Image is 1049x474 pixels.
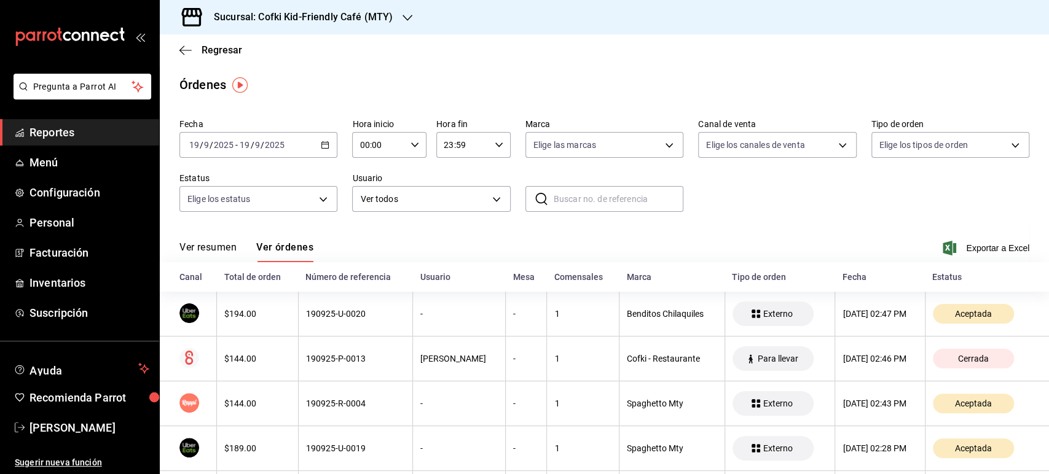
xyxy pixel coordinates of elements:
label: Canal de venta [698,120,856,128]
div: 1 [554,354,611,363]
span: Suscripción [29,305,149,321]
span: Reportes [29,124,149,141]
div: 190925-U-0019 [306,443,405,453]
div: navigation tabs [179,241,313,262]
div: Canal [179,272,210,282]
label: Hora fin [436,120,511,128]
div: - [420,443,498,453]
div: - [420,398,498,408]
div: Spaghetto Mty [627,443,717,453]
span: Cerrada [953,354,994,363]
span: - [235,140,238,150]
div: 190925-U-0020 [306,309,405,319]
div: [PERSON_NAME] [420,354,498,363]
input: ---- [213,140,234,150]
button: Pregunta a Parrot AI [14,74,151,99]
span: Elige los estatus [187,193,250,205]
div: Total de orden [224,272,291,282]
span: Pregunta a Parrot AI [33,80,132,93]
span: Externo [758,309,798,319]
label: Marca [525,120,683,128]
input: Buscar no. de referencia [554,187,683,211]
div: - [513,443,539,453]
div: 1 [554,398,611,408]
label: Estatus [179,174,337,182]
div: - [513,309,539,319]
div: - [513,398,539,408]
span: / [250,140,254,150]
span: / [200,140,203,150]
span: Facturación [29,244,149,261]
div: [DATE] 02:46 PM [843,354,917,363]
span: Externo [758,443,798,453]
input: -- [203,140,210,150]
span: Menú [29,154,149,171]
span: Aceptada [950,398,997,408]
input: -- [254,140,261,150]
label: Fecha [179,120,337,128]
span: Elige los canales de venta [706,139,804,151]
a: Pregunta a Parrot AI [9,89,151,102]
div: 190925-R-0004 [306,398,405,408]
div: Tipo de orden [732,272,828,282]
div: - [420,309,498,319]
span: Aceptada [950,309,997,319]
div: $194.00 [224,309,291,319]
span: Aceptada [950,443,997,453]
div: Benditos Chilaquiles [627,309,717,319]
button: Ver resumen [179,241,237,262]
img: Tooltip marker [232,77,248,93]
div: [DATE] 02:43 PM [843,398,917,408]
span: Elige los tipos de orden [879,139,968,151]
span: Ayuda [29,361,133,376]
button: Regresar [179,44,242,56]
span: Regresar [202,44,242,56]
div: Mesa [513,272,540,282]
div: 1 [554,443,611,453]
div: Número de referencia [305,272,405,282]
div: Estatus [932,272,1029,282]
div: - [513,354,539,363]
div: $189.00 [224,443,291,453]
div: [DATE] 02:28 PM [843,443,917,453]
span: Externo [758,398,798,408]
span: Recomienda Parrot [29,389,149,406]
span: Inventarios [29,274,149,291]
button: Exportar a Excel [945,241,1029,255]
span: Para llevar [753,354,803,363]
label: Usuario [352,174,510,182]
div: 1 [554,309,611,319]
label: Tipo de orden [871,120,1029,128]
span: / [210,140,213,150]
div: Usuario [420,272,498,282]
input: -- [189,140,200,150]
div: Comensales [554,272,612,282]
input: ---- [264,140,285,150]
span: / [261,140,264,150]
input: -- [239,140,250,150]
span: Elige las marcas [533,139,596,151]
div: Spaghetto Mty [627,398,717,408]
h3: Sucursal: Cofki Kid-Friendly Café (MTY) [204,10,393,25]
span: Configuración [29,184,149,201]
span: [PERSON_NAME] [29,419,149,436]
div: Marca [627,272,718,282]
label: Hora inicio [352,120,426,128]
div: Cofki - Restaurante [627,354,717,363]
div: Órdenes [179,76,226,94]
span: Ver todos [360,193,487,206]
span: Personal [29,214,149,231]
div: 190925-P-0013 [306,354,405,363]
div: Fecha [843,272,917,282]
button: open_drawer_menu [135,32,145,42]
div: [DATE] 02:47 PM [843,309,917,319]
span: Sugerir nueva función [15,456,149,469]
button: Ver órdenes [256,241,313,262]
div: $144.00 [224,398,291,408]
div: $144.00 [224,354,291,363]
